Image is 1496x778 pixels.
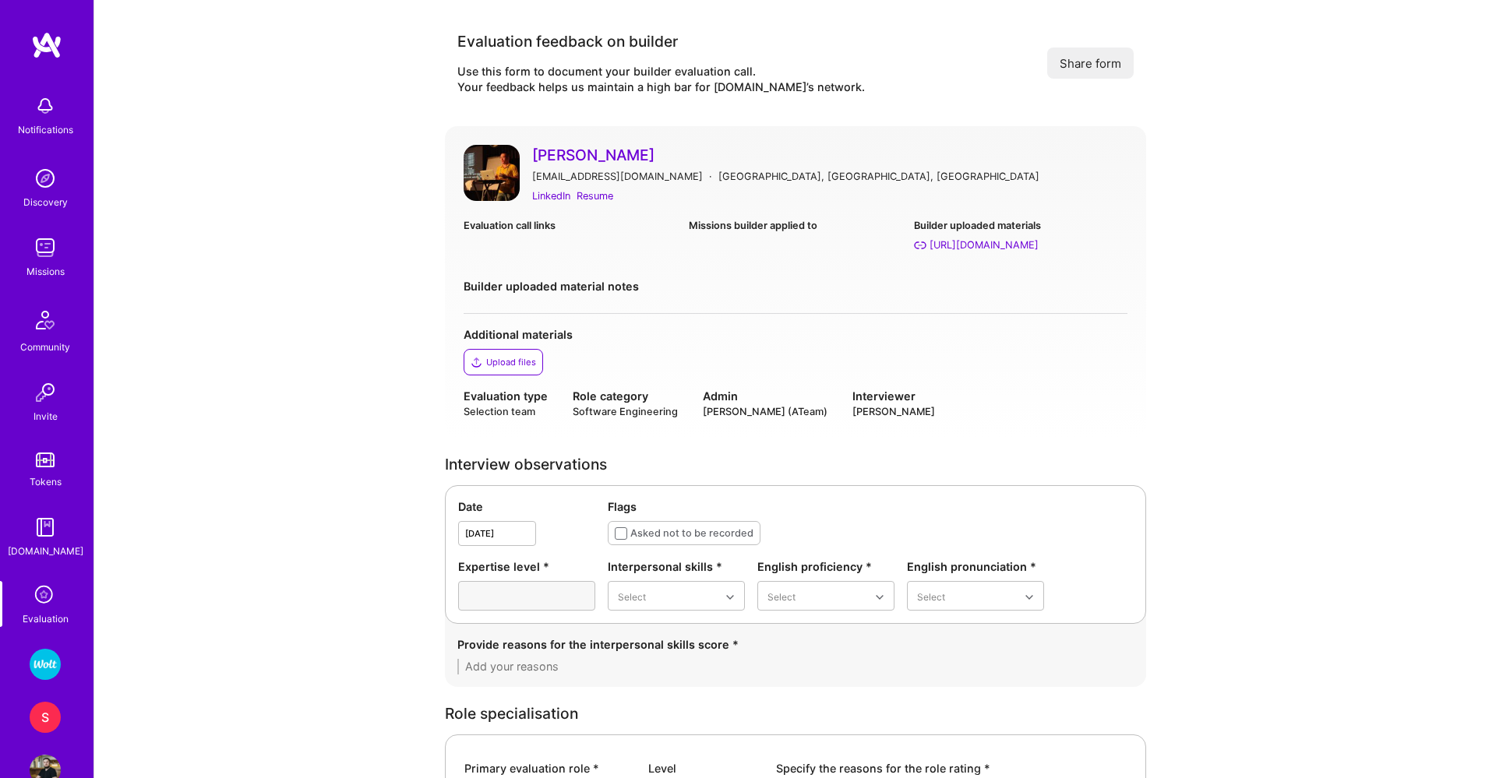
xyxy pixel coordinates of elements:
[1047,48,1134,79] button: Share form
[532,168,703,185] div: [EMAIL_ADDRESS][DOMAIN_NAME]
[34,408,58,424] div: Invite
[689,217,901,234] div: Missions builder applied to
[709,168,712,185] div: ·
[876,593,884,601] i: icon Chevron
[532,188,570,204] a: LinkedIn
[26,263,65,280] div: Missions
[26,301,64,339] img: Community
[573,388,678,404] div: Role category
[31,31,62,59] img: logo
[471,356,483,368] i: icon Upload2
[464,145,520,201] img: User Avatar
[726,593,734,601] i: icon Chevron
[464,388,548,404] div: Evaluation type
[30,581,60,611] i: icon SelectionTeam
[914,217,1127,234] div: Builder uploaded materials
[618,588,646,604] div: Select
[445,706,1146,722] div: Role specialisation
[852,388,935,404] div: Interviewer
[30,377,61,408] img: Invite
[577,188,613,204] a: Resume
[464,217,676,234] div: Evaluation call links
[464,278,1127,294] div: Builder uploaded material notes
[457,64,865,95] div: Use this form to document your builder evaluation call. Your feedback helps us maintain a high ba...
[776,760,1127,776] div: Specify the reasons for the role rating *
[464,145,520,205] a: User Avatar
[26,702,65,733] a: S
[23,194,68,210] div: Discovery
[20,339,70,355] div: Community
[914,237,1127,253] a: [URL][DOMAIN_NAME]
[917,588,945,604] div: Select
[1025,593,1033,601] i: icon Chevron
[648,760,764,776] div: Level
[30,163,61,194] img: discovery
[907,558,1044,575] div: English pronunciation *
[608,558,745,575] div: Interpersonal skills *
[30,702,61,733] div: S
[30,473,62,490] div: Tokens
[30,649,61,680] img: Wolt - Fintech: Payments Expansion Team
[608,498,1133,515] div: Flags
[630,525,753,541] div: Asked not to be recorded
[26,649,65,680] a: Wolt - Fintech: Payments Expansion Team
[458,498,595,515] div: Date
[36,452,55,467] img: tokens
[445,456,1146,473] div: Interview observations
[30,512,61,543] img: guide book
[532,145,1127,165] a: [PERSON_NAME]
[767,588,796,604] div: Select
[703,388,827,404] div: Admin
[30,90,61,121] img: bell
[930,237,1039,253] div: https://zonov.me/
[852,404,935,419] div: [PERSON_NAME]
[486,356,536,368] div: Upload files
[23,611,69,627] div: Evaluation
[914,239,926,252] i: https://zonov.me/
[457,636,1134,653] div: Provide reasons for the interpersonal skills score *
[757,558,894,575] div: English proficiency *
[464,326,1127,343] div: Additional materials
[457,31,865,51] div: Evaluation feedback on builder
[464,404,548,419] div: Selection team
[718,168,1039,185] div: [GEOGRAPHIC_DATA], [GEOGRAPHIC_DATA], [GEOGRAPHIC_DATA]
[458,558,595,575] div: Expertise level *
[30,232,61,263] img: teamwork
[8,543,83,559] div: [DOMAIN_NAME]
[703,404,827,419] div: [PERSON_NAME] (ATeam)
[573,404,678,419] div: Software Engineering
[18,121,73,138] div: Notifications
[464,760,636,776] div: Primary evaluation role *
